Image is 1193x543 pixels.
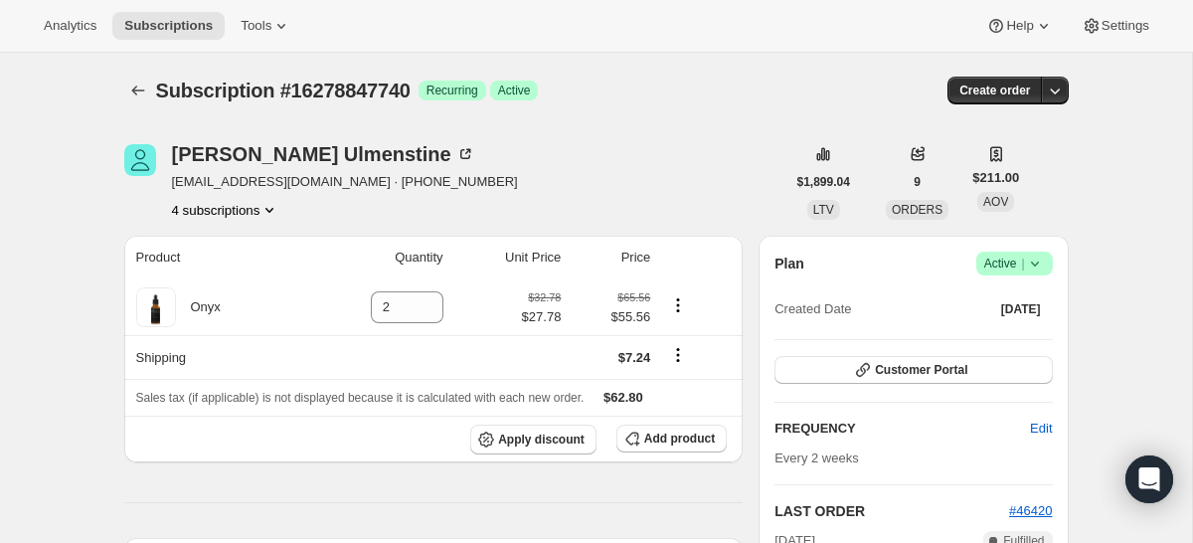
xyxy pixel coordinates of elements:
[662,294,694,316] button: Product actions
[974,12,1065,40] button: Help
[124,335,303,379] th: Shipping
[172,172,518,192] span: [EMAIL_ADDRESS][DOMAIN_NAME] · [PHONE_NUMBER]
[156,80,411,101] span: Subscription #16278847740
[241,18,271,34] span: Tools
[176,297,221,317] div: Onyx
[774,299,851,319] span: Created Date
[32,12,108,40] button: Analytics
[124,77,152,104] button: Subscriptions
[892,203,942,217] span: ORDERS
[947,77,1042,104] button: Create order
[984,254,1045,273] span: Active
[1030,419,1052,439] span: Edit
[902,168,933,196] button: 9
[498,432,585,448] span: Apply discount
[662,344,694,366] button: Shipping actions
[989,295,1053,323] button: [DATE]
[875,362,967,378] span: Customer Portal
[617,291,650,303] small: $65.56
[616,425,727,452] button: Add product
[112,12,225,40] button: Subscriptions
[229,12,303,40] button: Tools
[567,236,656,279] th: Price
[618,350,651,365] span: $7.24
[1070,12,1161,40] button: Settings
[1018,413,1064,445] button: Edit
[1125,455,1173,503] div: Open Intercom Messenger
[774,356,1052,384] button: Customer Portal
[1009,501,1052,521] button: #46420
[774,419,1030,439] h2: FREQUENCY
[644,431,715,447] span: Add product
[498,83,531,98] span: Active
[124,236,303,279] th: Product
[302,236,449,279] th: Quantity
[124,18,213,34] span: Subscriptions
[528,291,561,303] small: $32.78
[172,144,475,164] div: [PERSON_NAME] Ulmenstine
[785,168,862,196] button: $1,899.04
[426,83,478,98] span: Recurring
[603,390,643,405] span: $62.80
[983,195,1008,209] span: AOV
[449,236,568,279] th: Unit Price
[774,501,1009,521] h2: LAST ORDER
[797,174,850,190] span: $1,899.04
[1102,18,1149,34] span: Settings
[914,174,921,190] span: 9
[522,307,562,327] span: $27.78
[774,451,859,465] span: Every 2 weeks
[959,83,1030,98] span: Create order
[813,203,834,217] span: LTV
[972,168,1019,188] span: $211.00
[1009,503,1052,518] a: #46420
[136,391,585,405] span: Sales tax (if applicable) is not displayed because it is calculated with each new order.
[44,18,96,34] span: Analytics
[1001,301,1041,317] span: [DATE]
[1006,18,1033,34] span: Help
[470,425,596,454] button: Apply discount
[774,254,804,273] h2: Plan
[573,307,650,327] span: $55.56
[172,200,280,220] button: Product actions
[1021,256,1024,271] span: |
[124,144,156,176] span: Heather Ulmenstine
